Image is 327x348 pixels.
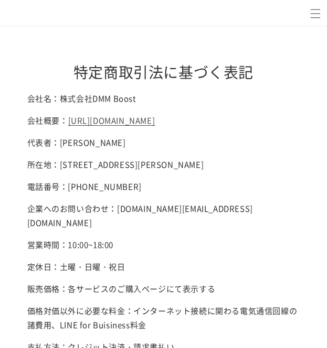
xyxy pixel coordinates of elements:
[27,62,300,81] h1: 特定商取引法に基づく表記
[27,113,300,127] p: 会社概要：
[304,2,327,25] summary: メニュー
[27,179,300,193] p: 電話番号：[PHONE_NUMBER]
[27,201,300,230] p: 企業へのお問い合わせ：[DOMAIN_NAME][EMAIL_ADDRESS][DOMAIN_NAME]
[27,237,300,252] p: 営業時間：10:00~18:00
[27,259,300,274] p: 定休日：土曜・日曜・祝日
[27,281,300,296] p: 販売価格：各サービスのご購入ページにて表示する
[27,91,300,105] p: 会社名：株式会社DMM Boost
[68,115,155,126] a: [URL][DOMAIN_NAME]
[27,135,300,149] p: 代表者：[PERSON_NAME]
[27,157,300,171] p: 所在地：[STREET_ADDRESS][PERSON_NAME]
[27,303,300,332] p: 価格対価以外に必要な料金：インターネット接続に関わる電気通信回線の諸費用、LINE for Buisiness料金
